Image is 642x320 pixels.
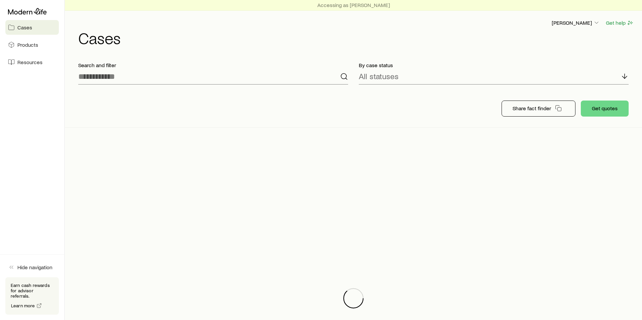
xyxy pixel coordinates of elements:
[551,19,600,27] button: [PERSON_NAME]
[5,55,59,69] a: Resources
[581,101,629,117] button: Get quotes
[17,264,52,271] span: Hide navigation
[359,62,629,68] p: By case status
[5,20,59,35] a: Cases
[11,303,35,308] span: Learn more
[5,277,59,315] div: Earn cash rewards for advisor referrals.Learn more
[502,101,575,117] button: Share fact finder
[78,62,348,68] p: Search and filter
[606,19,634,27] button: Get help
[17,24,32,31] span: Cases
[552,19,600,26] p: [PERSON_NAME]
[5,260,59,275] button: Hide navigation
[78,30,634,46] h1: Cases
[17,41,38,48] span: Products
[317,2,390,8] p: Accessing as [PERSON_NAME]
[11,283,53,299] p: Earn cash rewards for advisor referrals.
[17,59,42,65] span: Resources
[5,37,59,52] a: Products
[359,71,399,81] p: All statuses
[513,105,551,112] p: Share fact finder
